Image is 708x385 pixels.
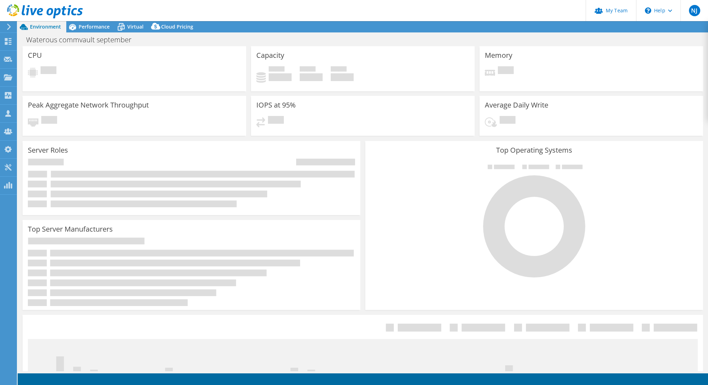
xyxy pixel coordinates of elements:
h3: Average Daily Write [485,101,548,109]
h1: Waterous commvault september [23,36,142,44]
span: Free [300,66,316,73]
h4: 0 GiB [331,73,354,81]
span: Performance [79,23,110,30]
h3: Top Server Manufacturers [28,225,113,233]
svg: \n [645,7,651,14]
h3: CPU [28,51,42,59]
h4: 0 GiB [269,73,292,81]
span: Total [331,66,347,73]
h3: Memory [485,51,512,59]
span: Cloud Pricing [161,23,193,30]
span: Virtual [127,23,144,30]
h3: Server Roles [28,146,68,154]
span: Pending [500,116,515,126]
h3: Top Operating Systems [371,146,698,154]
h3: Capacity [256,51,284,59]
span: NJ [689,5,700,16]
span: Environment [30,23,61,30]
span: Pending [268,116,284,126]
span: Pending [41,66,56,76]
h3: IOPS at 95% [256,101,296,109]
h4: 0 GiB [300,73,323,81]
h3: Peak Aggregate Network Throughput [28,101,149,109]
span: Pending [41,116,57,126]
span: Used [269,66,285,73]
span: Pending [498,66,514,76]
